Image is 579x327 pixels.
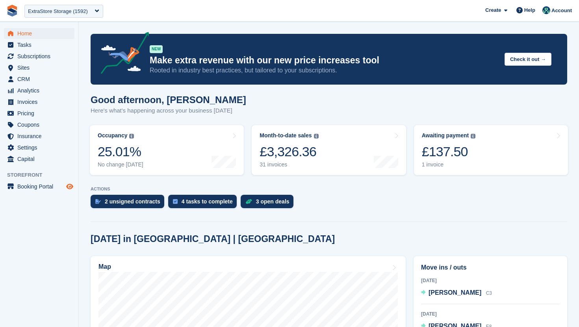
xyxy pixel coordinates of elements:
[486,290,492,296] span: C3
[4,96,74,107] a: menu
[17,28,65,39] span: Home
[260,144,318,160] div: £3,326.36
[471,134,475,139] img: icon-info-grey-7440780725fd019a000dd9b08b2336e03edf1995a4989e88bcd33f0948082b44.svg
[551,7,572,15] span: Account
[91,187,567,192] p: ACTIONS
[4,28,74,39] a: menu
[90,125,244,175] a: Occupancy 25.01% No change [DATE]
[17,153,65,164] span: Capital
[150,55,498,66] p: Make extra revenue with our new price increases tool
[91,94,246,105] h1: Good afternoon, [PERSON_NAME]
[17,74,65,85] span: CRM
[168,195,241,212] a: 4 tasks to complete
[17,142,65,153] span: Settings
[17,96,65,107] span: Invoices
[17,39,65,50] span: Tasks
[4,74,74,85] a: menu
[98,161,143,168] div: No change [DATE]
[505,53,551,66] button: Check it out →
[98,132,127,139] div: Occupancy
[17,51,65,62] span: Subscriptions
[65,182,74,191] a: Preview store
[150,66,498,75] p: Rooted in industry best practices, but tailored to your subscriptions.
[245,199,252,204] img: deal-1b604bf984904fb50ccaf53a9ad4b4a5d6e5aea283cecdc64d6e3604feb123c2.svg
[421,310,560,318] div: [DATE]
[485,6,501,14] span: Create
[4,181,74,192] a: menu
[94,32,149,77] img: price-adjustments-announcement-icon-8257ccfd72463d97f412b2fc003d46551f7dbcb40ab6d574587a9cd5c0d94...
[17,131,65,142] span: Insurance
[422,144,476,160] div: £137.50
[524,6,535,14] span: Help
[241,195,297,212] a: 3 open deals
[4,108,74,119] a: menu
[260,132,312,139] div: Month-to-date sales
[98,144,143,160] div: 25.01%
[17,62,65,73] span: Sites
[421,288,492,298] a: [PERSON_NAME] C3
[95,199,101,204] img: contract_signature_icon-13c848040528278c33f63329250d36e43548de30e8caae1d1a13099fd9432cc5.svg
[4,62,74,73] a: menu
[414,125,568,175] a: Awaiting payment £137.50 1 invoice
[542,6,550,14] img: Jennifer Ofodile
[129,134,134,139] img: icon-info-grey-7440780725fd019a000dd9b08b2336e03edf1995a4989e88bcd33f0948082b44.svg
[6,5,18,17] img: stora-icon-8386f47178a22dfd0bd8f6a31ec36ba5ce8667c1dd55bd0f319d3a0aa187defe.svg
[17,119,65,130] span: Coupons
[422,161,476,168] div: 1 invoice
[98,263,111,270] h2: Map
[429,289,481,296] span: [PERSON_NAME]
[150,45,163,53] div: NEW
[173,199,178,204] img: task-75834270c22a3079a89374b754ae025e5fb1db73e45f91037f5363f120a921f8.svg
[4,85,74,96] a: menu
[421,277,560,284] div: [DATE]
[17,181,65,192] span: Booking Portal
[314,134,319,139] img: icon-info-grey-7440780725fd019a000dd9b08b2336e03edf1995a4989e88bcd33f0948082b44.svg
[4,131,74,142] a: menu
[17,85,65,96] span: Analytics
[17,108,65,119] span: Pricing
[4,119,74,130] a: menu
[4,51,74,62] a: menu
[256,198,289,205] div: 3 open deals
[182,198,233,205] div: 4 tasks to complete
[4,39,74,50] a: menu
[91,195,168,212] a: 2 unsigned contracts
[422,132,469,139] div: Awaiting payment
[91,106,246,115] p: Here's what's happening across your business [DATE]
[252,125,406,175] a: Month-to-date sales £3,326.36 31 invoices
[91,234,335,244] h2: [DATE] in [GEOGRAPHIC_DATA] | [GEOGRAPHIC_DATA]
[260,161,318,168] div: 31 invoices
[105,198,160,205] div: 2 unsigned contracts
[4,153,74,164] a: menu
[7,171,78,179] span: Storefront
[4,142,74,153] a: menu
[28,7,88,15] div: ExtraStore Storage (1592)
[421,263,560,272] h2: Move ins / outs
